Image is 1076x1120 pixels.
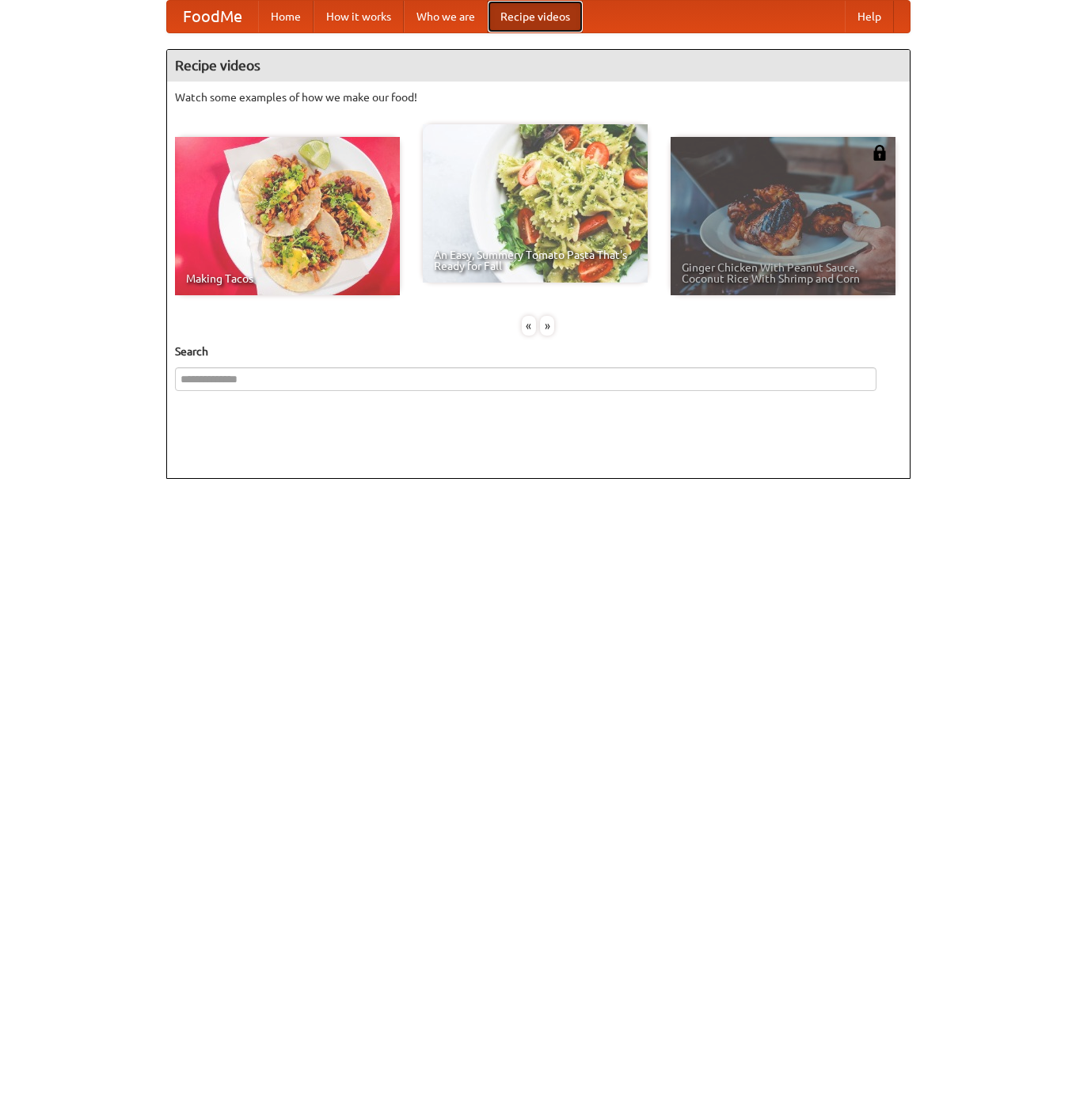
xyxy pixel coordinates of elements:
div: » [540,316,554,336]
span: An Easy, Summery Tomato Pasta That's Ready for Fall [434,249,637,271]
a: Home [258,1,314,32]
a: FoodMe [167,1,258,32]
div: « [522,316,536,336]
img: 483408.png [872,145,888,161]
a: Making Tacos [175,137,400,295]
h4: Recipe videos [167,50,910,82]
span: Making Tacos [186,273,389,284]
a: Recipe videos [488,1,583,32]
p: Watch some examples of how we make our food! [175,89,902,105]
h5: Search [175,344,902,359]
a: How it works [314,1,404,32]
a: Who we are [404,1,488,32]
a: An Easy, Summery Tomato Pasta That's Ready for Fall [423,124,648,283]
a: Help [845,1,894,32]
